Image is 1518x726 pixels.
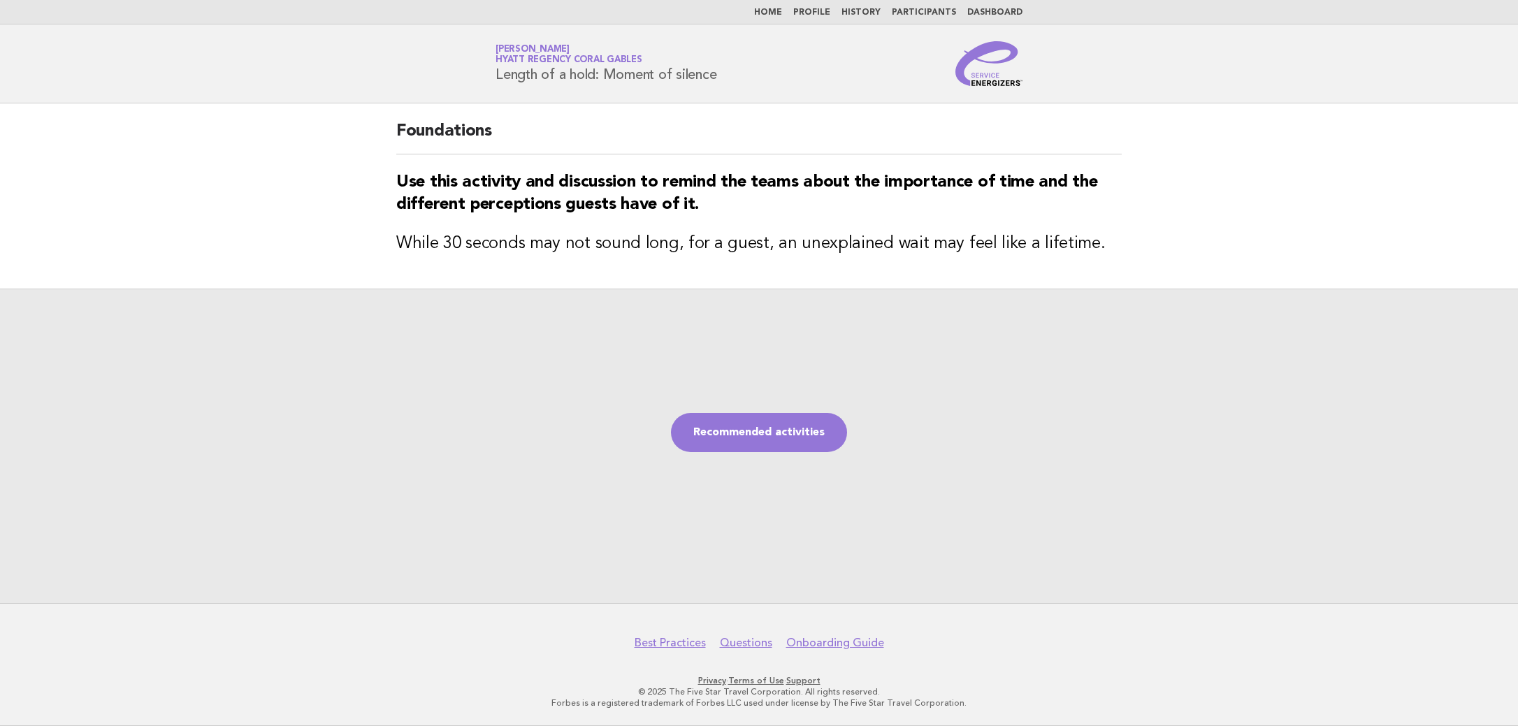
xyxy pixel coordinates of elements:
[331,675,1187,686] p: · ·
[793,8,830,17] a: Profile
[671,413,847,452] a: Recommended activities
[635,636,706,650] a: Best Practices
[720,636,772,650] a: Questions
[955,41,1022,86] img: Service Energizers
[892,8,956,17] a: Participants
[841,8,881,17] a: History
[331,697,1187,709] p: Forbes is a registered trademark of Forbes LLC used under license by The Five Star Travel Corpora...
[396,233,1122,255] h3: While 30 seconds may not sound long, for a guest, an unexplained wait may feel like a lifetime.
[786,636,884,650] a: Onboarding Guide
[331,686,1187,697] p: © 2025 The Five Star Travel Corporation. All rights reserved.
[728,676,784,685] a: Terms of Use
[967,8,1022,17] a: Dashboard
[754,8,782,17] a: Home
[496,45,642,64] a: [PERSON_NAME]Hyatt Regency Coral Gables
[698,676,726,685] a: Privacy
[786,676,821,685] a: Support
[396,120,1122,154] h2: Foundations
[496,56,642,65] span: Hyatt Regency Coral Gables
[496,45,716,82] h1: Length of a hold: Moment of silence
[396,174,1097,213] strong: Use this activity and discussion to remind the teams about the importance of time and the differe...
